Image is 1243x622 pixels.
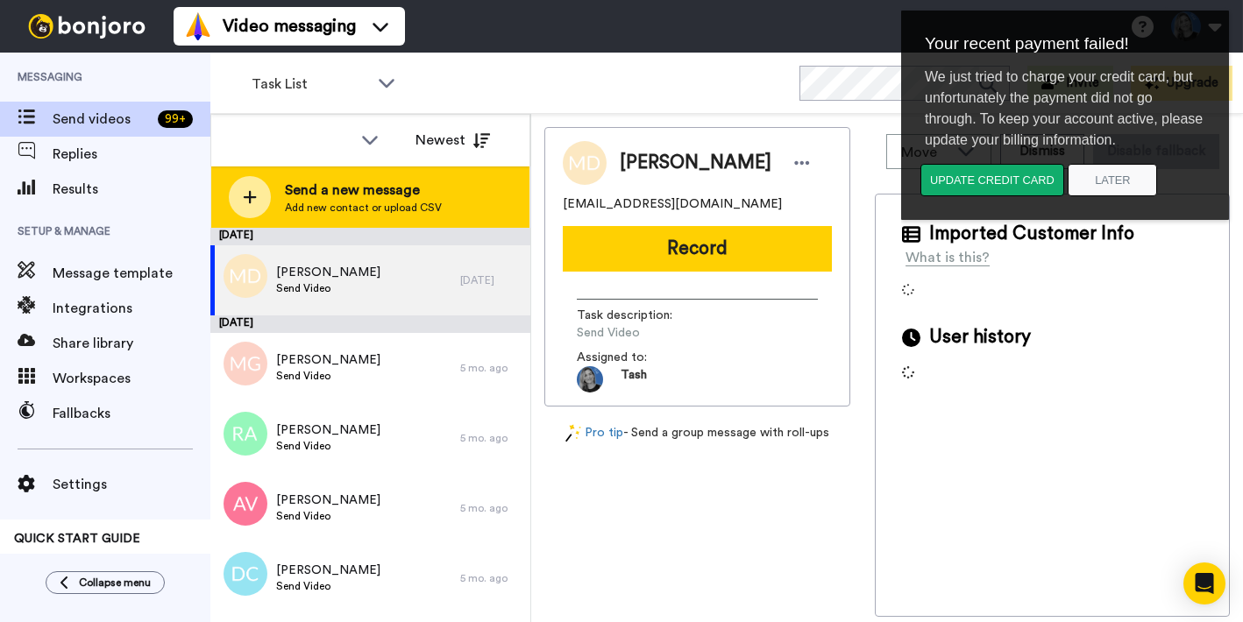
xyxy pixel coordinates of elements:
[53,403,210,424] span: Fallbacks
[276,439,380,453] span: Send Video
[565,424,581,442] img: magic-wand.svg
[167,164,256,196] button: Later
[53,298,210,319] span: Integrations
[11,53,317,164] div: We just tried to charge your credit card, but unfortunately the payment did not go through. To ke...
[460,501,522,515] div: 5 mo. ago
[224,412,267,456] img: ra.png
[184,12,212,40] img: vm-color.svg
[19,164,163,196] button: Update credit card
[224,254,267,298] img: md.png
[158,110,193,128] div: 99 +
[276,421,380,439] span: [PERSON_NAME]
[223,14,356,39] span: Video messaging
[460,431,522,445] div: 5 mo. ago
[460,571,522,585] div: 5 mo. ago
[565,424,623,442] a: Pro tip
[929,324,1031,350] span: User history
[53,179,210,200] span: Results
[276,509,380,523] span: Send Video
[224,342,267,385] img: mg.png
[53,109,151,130] span: Send videos
[577,366,603,392] img: f03cbb33-38fc-4185-934d-cfb03e4f346d-1743624633.jpg
[276,579,380,593] span: Send Video
[1183,562,1225,604] div: Open Intercom Messenger
[460,361,522,375] div: 5 mo. ago
[577,324,743,342] span: Send Video
[563,195,782,213] span: [EMAIL_ADDRESS][DOMAIN_NAME]
[21,14,153,39] img: bj-logo-header-white.svg
[276,562,380,579] span: [PERSON_NAME]
[53,333,210,354] span: Share library
[224,552,267,596] img: dc.png
[53,144,210,165] span: Replies
[563,141,607,185] img: Image of Maxine Dolan
[285,180,442,201] span: Send a new message
[285,201,442,215] span: Add new contact or upload CSV
[276,264,380,281] span: [PERSON_NAME]
[53,474,210,495] span: Settings
[14,533,140,545] span: QUICK START GUIDE
[620,150,771,176] span: [PERSON_NAME]
[53,263,210,284] span: Message template
[460,273,522,287] div: [DATE]
[210,315,530,333] div: [DATE]
[577,349,700,366] span: Assigned to:
[621,366,647,392] span: Tash
[46,571,165,594] button: Collapse menu
[276,369,380,383] span: Send Video
[402,123,503,158] button: Newest
[276,351,380,369] span: [PERSON_NAME]
[11,21,317,53] div: Your recent payment failed!
[276,281,380,295] span: Send Video
[252,74,369,95] span: Task List
[577,307,700,324] span: Task description :
[563,226,832,272] button: Record
[224,482,267,526] img: av.png
[79,576,151,590] span: Collapse menu
[210,228,530,245] div: [DATE]
[53,368,210,389] span: Workspaces
[544,424,850,442] div: - Send a group message with roll-ups
[276,491,380,509] span: [PERSON_NAME]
